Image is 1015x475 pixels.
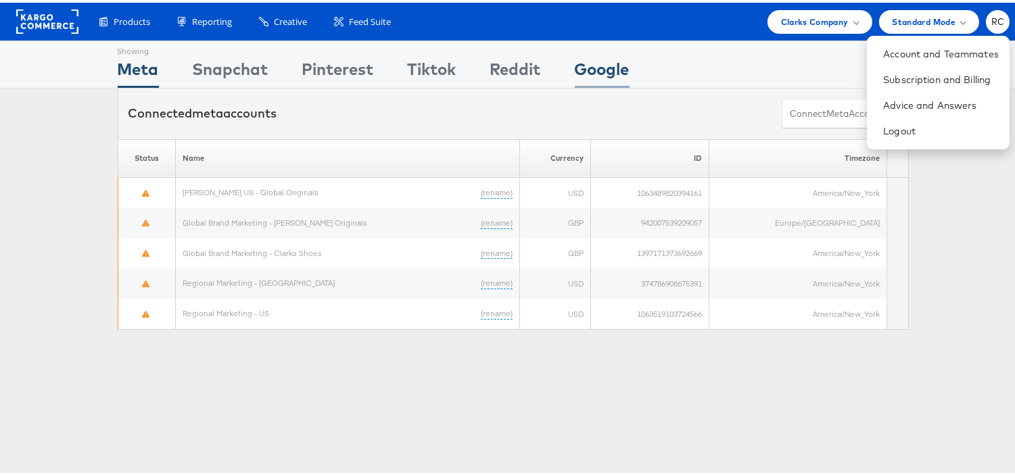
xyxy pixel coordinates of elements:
div: Meta [118,55,159,85]
a: (rename) [481,184,513,196]
a: Subscription and Billing [883,70,999,84]
td: 1063489820394161 [591,175,709,205]
span: RC [991,15,1005,24]
td: America/New_York [709,266,887,296]
div: Tiktok [408,55,456,85]
a: (rename) [481,305,513,317]
td: 1397171373692669 [591,236,709,266]
span: meta [827,105,849,118]
td: America/New_York [709,175,887,205]
div: Connected accounts [128,102,277,120]
th: Name [175,136,520,175]
td: Europe/[GEOGRAPHIC_DATA] [709,205,887,236]
th: Status [118,136,175,175]
td: 374786908675391 [591,266,709,296]
td: America/New_York [709,296,887,326]
td: America/New_York [709,236,887,266]
td: 1063519103724566 [591,296,709,326]
td: GBP [520,236,591,266]
a: Global Brand Marketing - Clarks Shoes [183,245,322,255]
div: Pinterest [302,55,374,85]
a: Account and Teammates [883,45,999,58]
th: Timezone [709,136,887,175]
a: Global Brand Marketing - [PERSON_NAME] Originals [183,215,367,225]
div: Snapchat [193,55,268,85]
td: 942007539209057 [591,205,709,236]
a: Regional Marketing - [GEOGRAPHIC_DATA] [183,275,335,285]
td: USD [520,175,591,205]
th: ID [591,136,709,175]
td: USD [520,296,591,326]
a: Logout [883,122,999,135]
span: Reporting [192,13,232,26]
td: GBP [520,205,591,236]
a: (rename) [481,275,513,286]
span: Clarks Company [781,12,849,26]
th: Currency [520,136,591,175]
a: Regional Marketing - US [183,305,269,316]
a: (rename) [481,215,513,226]
span: meta [193,103,224,118]
span: Feed Suite [349,13,391,26]
span: Products [114,13,150,26]
div: Google [575,55,630,85]
a: Advice and Answers [883,96,999,109]
a: [PERSON_NAME] US - Global Originals [183,184,318,195]
button: ConnectmetaAccounts [782,96,898,126]
span: Standard Mode [893,12,955,26]
td: USD [520,266,591,296]
span: Creative [274,13,307,26]
a: (rename) [481,245,513,257]
div: Reddit [490,55,541,85]
div: Showing [118,39,159,55]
